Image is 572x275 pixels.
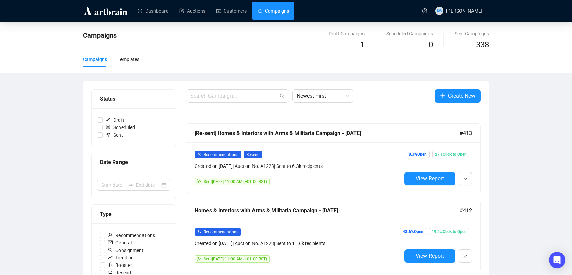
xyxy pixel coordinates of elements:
span: retweet [108,270,113,275]
span: user [197,230,201,234]
span: Draft [103,116,127,124]
span: Sent [DATE] 11:00 AM (+01:00 BST) [204,179,267,184]
span: General [105,239,134,247]
div: Open Intercom Messenger [549,252,565,268]
div: Status [100,95,168,103]
div: Type [100,210,168,218]
span: down [463,254,467,258]
span: View Report [416,175,444,182]
span: Consignment [105,247,146,254]
span: Scheduled [103,124,138,131]
span: send [197,257,201,261]
img: logo [83,5,128,16]
div: Sent Campaigns [455,30,489,37]
button: View Report [404,172,455,185]
button: View Report [404,249,455,263]
span: Newest First [296,90,349,102]
span: 338 [476,40,489,50]
span: #413 [460,129,472,137]
span: 19.2% Click to Open [429,228,469,235]
div: Homes & Interiors with Arms & Militaria Campaign - [DATE] [195,206,460,215]
div: [Re-sent] Homes & Interiors with Arms & Militaria Campaign - [DATE] [195,129,460,137]
span: Booster [105,261,135,269]
span: Resend [244,151,262,158]
div: Created on [DATE] | Auction No. A1223 | Sent to 6.3k recipients [195,162,402,170]
span: Recommendations [204,230,238,234]
a: Auctions [179,2,205,20]
span: search [108,248,113,252]
span: KW [437,8,442,14]
span: user [197,152,201,156]
a: [Re-sent] Homes & Interiors with Arms & Militaria Campaign - [DATE]#413userRecommendationsResendC... [186,123,481,194]
a: Campaigns [258,2,289,20]
div: Scheduled Campaigns [386,30,433,37]
span: swap-right [128,182,133,188]
span: Recommendations [105,232,158,239]
div: Date Range [100,158,168,166]
input: End date [136,181,160,189]
input: Search Campaign... [190,92,278,100]
a: Homes & Interiors with Arms & Militaria Campaign - [DATE]#412userRecommendationsCreated on [DATE]... [186,201,481,271]
span: down [463,177,467,181]
span: send [197,179,201,183]
span: plus [440,93,445,98]
span: user [108,233,113,237]
div: Draft Campaigns [329,30,365,37]
div: Templates [118,56,139,63]
button: Create New [435,89,481,103]
span: 43.6% Open [400,228,426,235]
a: Dashboard [138,2,169,20]
span: rocket [108,262,113,267]
span: Trending [105,254,136,261]
span: mail [108,240,113,245]
span: to [128,182,133,188]
span: question-circle [422,8,427,13]
span: Sent [103,131,126,139]
span: 0 [428,40,433,50]
span: 27% Click to Open [432,151,469,158]
span: Sent [DATE] 11:00 AM (+01:00 BST) [204,257,267,261]
span: View Report [416,253,444,259]
span: 8.3% Open [406,151,430,158]
span: search [280,93,285,99]
div: Campaigns [83,56,107,63]
span: Recommendations [204,152,238,157]
input: Start date [101,181,125,189]
span: 1 [360,40,365,50]
div: Created on [DATE] | Auction No. A1223 | Sent to 11.6k recipients [195,240,402,247]
span: Campaigns [83,31,117,39]
span: Create New [448,92,475,100]
span: #412 [460,206,472,215]
span: rise [108,255,113,260]
span: [PERSON_NAME] [446,8,482,14]
a: Customers [216,2,247,20]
